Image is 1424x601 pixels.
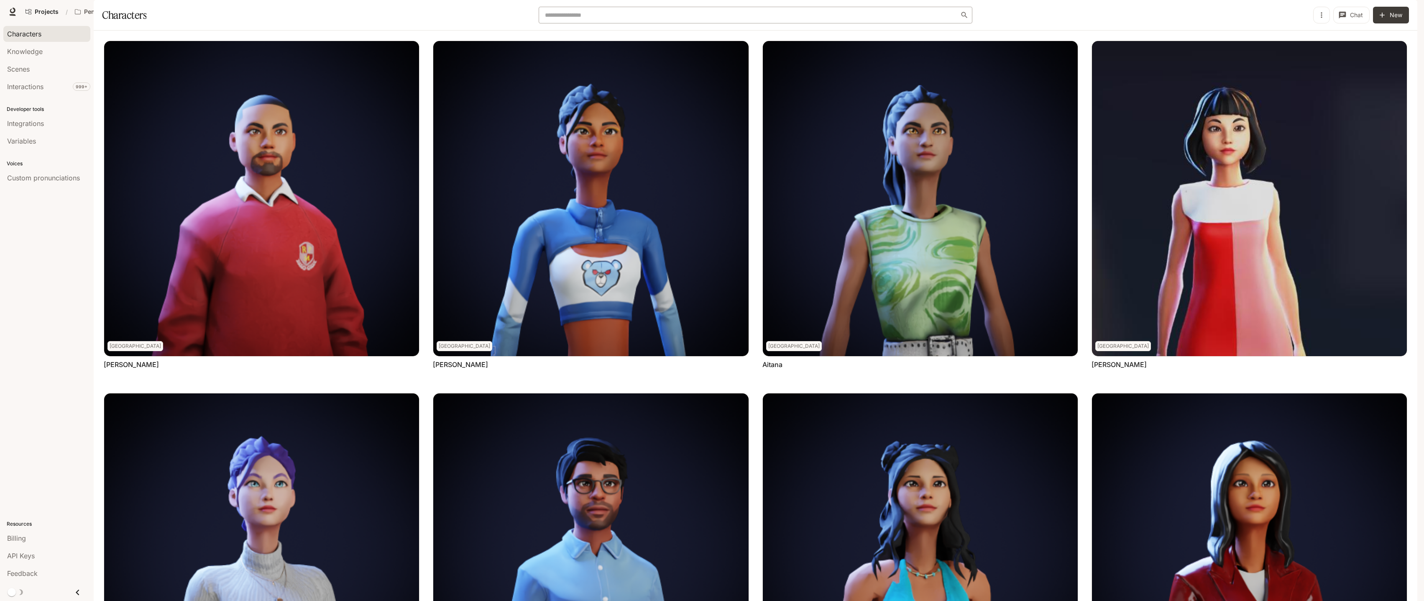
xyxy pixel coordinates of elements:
[22,3,62,20] a: Go to projects
[102,7,146,23] h1: Characters
[1092,360,1147,369] a: [PERSON_NAME]
[1333,7,1370,23] button: Chat
[62,8,71,16] div: /
[762,360,782,369] a: Aitana
[763,41,1078,356] img: Aitana
[35,8,59,15] span: Projects
[433,41,748,356] img: Adelina
[1092,41,1407,356] img: Akira
[104,360,159,369] a: [PERSON_NAME]
[1373,7,1409,23] button: New
[71,3,144,20] button: Open workspace menu
[433,360,488,369] a: [PERSON_NAME]
[84,8,131,15] p: Pen Pals [Production]
[104,41,419,356] img: Abel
